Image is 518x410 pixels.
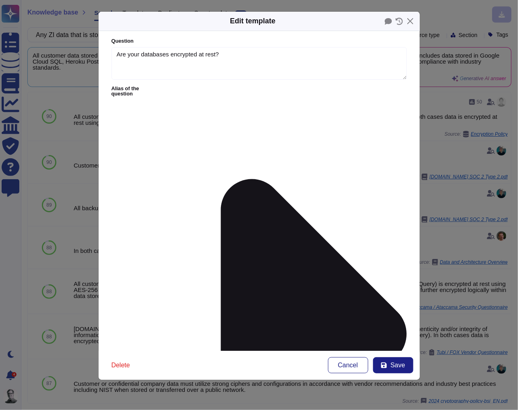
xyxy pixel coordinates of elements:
[230,16,275,27] div: Edit template
[338,362,358,369] span: Cancel
[105,357,136,373] button: Delete
[373,357,413,373] button: Save
[111,362,130,369] span: Delete
[111,39,407,44] label: Question
[328,357,368,373] button: Cancel
[404,15,417,27] button: Close
[390,362,405,369] span: Save
[111,47,407,80] textarea: Are your databases encrypted at rest?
